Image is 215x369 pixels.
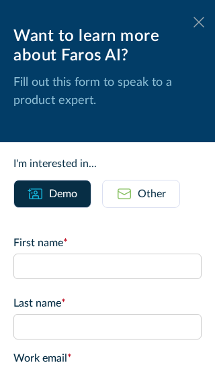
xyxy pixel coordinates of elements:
div: Want to learn more about Faros AI? [13,27,202,66]
div: I'm interested in... [13,156,202,172]
label: First name [13,235,202,251]
div: Other [138,186,166,202]
label: Last name [13,295,202,311]
label: Work email [13,350,202,366]
p: Fill out this form to speak to a product expert. [13,74,202,110]
div: Demo [49,186,77,202]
